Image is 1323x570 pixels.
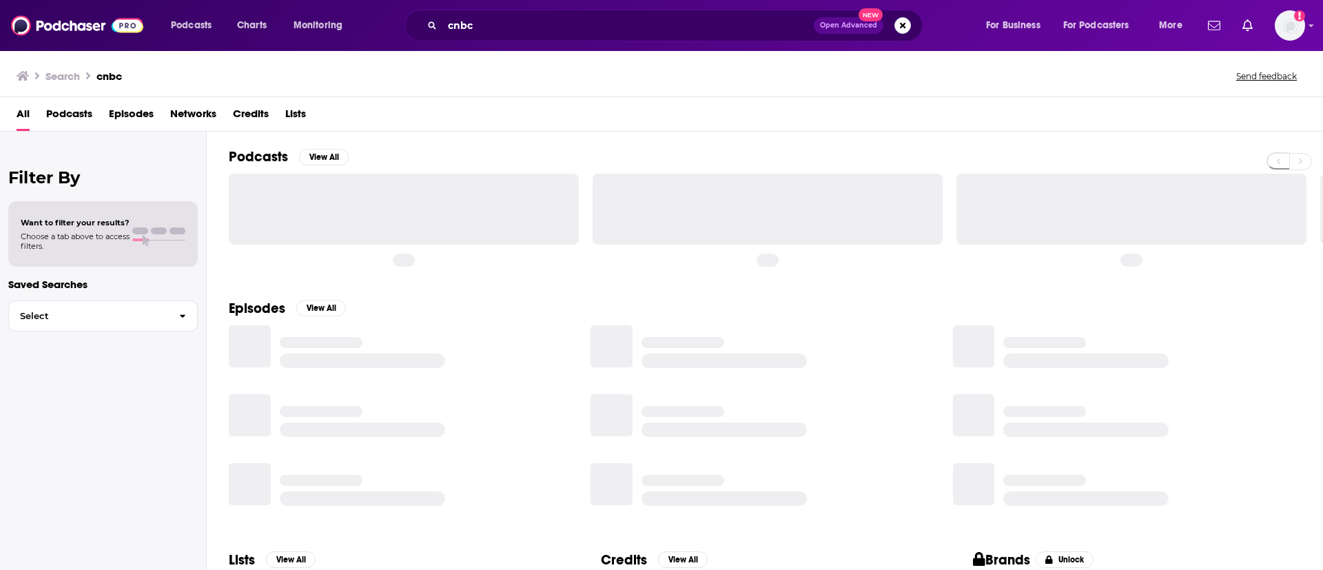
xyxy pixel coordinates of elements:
[1275,10,1305,41] img: User Profile
[46,103,92,131] a: Podcasts
[21,232,130,251] span: Choose a tab above to access filters.
[1149,14,1200,37] button: open menu
[859,8,883,21] span: New
[1294,10,1305,21] svg: Add a profile image
[237,16,267,35] span: Charts
[1275,10,1305,41] button: Show profile menu
[96,70,122,83] h3: cnbc
[229,300,346,317] a: EpisodesView All
[229,551,316,569] a: ListsView All
[1202,14,1226,37] a: Show notifications dropdown
[9,312,168,320] span: Select
[814,17,883,34] button: Open AdvancedNew
[161,14,229,37] button: open menu
[284,14,360,37] button: open menu
[229,148,288,165] h2: Podcasts
[294,16,342,35] span: Monitoring
[1054,14,1149,37] button: open menu
[976,14,1058,37] button: open menu
[285,103,306,131] a: Lists
[8,167,198,187] h2: Filter By
[1063,16,1129,35] span: For Podcasters
[170,103,216,131] a: Networks
[266,551,316,568] button: View All
[171,16,212,35] span: Podcasts
[229,300,285,317] h2: Episodes
[228,14,275,37] a: Charts
[1275,10,1305,41] span: Logged in as sydneymorris_books
[658,551,708,568] button: View All
[986,16,1040,35] span: For Business
[233,103,269,131] a: Credits
[229,551,255,569] h2: Lists
[820,22,877,29] span: Open Advanced
[11,12,143,39] img: Podchaser - Follow, Share and Rate Podcasts
[109,103,154,131] a: Episodes
[229,148,349,165] a: PodcastsView All
[973,551,1030,569] h2: Brands
[1036,551,1094,568] button: Unlock
[8,301,198,332] button: Select
[442,14,814,37] input: Search podcasts, credits, & more...
[418,10,936,41] div: Search podcasts, credits, & more...
[299,149,349,165] button: View All
[8,278,198,291] p: Saved Searches
[601,551,708,569] a: CreditsView All
[1159,16,1182,35] span: More
[1237,14,1258,37] a: Show notifications dropdown
[17,103,30,131] a: All
[1232,70,1301,82] button: Send feedback
[21,218,130,227] span: Want to filter your results?
[45,70,80,83] h3: Search
[601,551,647,569] h2: Credits
[296,300,346,316] button: View All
